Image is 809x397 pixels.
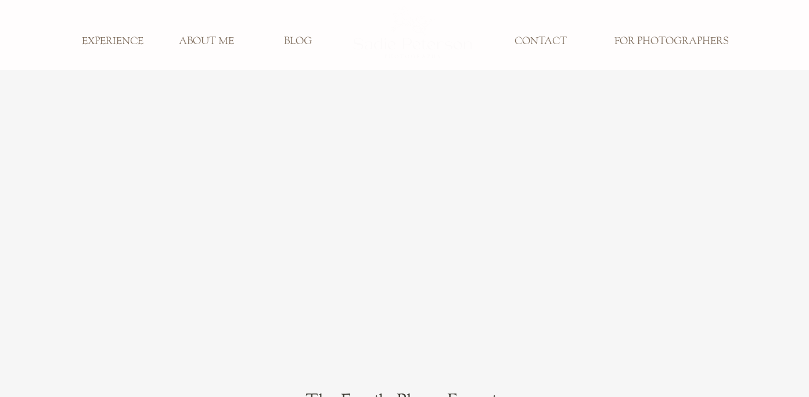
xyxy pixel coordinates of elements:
a: BLOG [260,35,336,48]
a: CONTACT [502,35,579,48]
a: EXPERIENCE [74,35,151,48]
a: FOR PHOTOGRAPHERS [606,35,737,48]
a: ABOUT ME [168,35,245,48]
